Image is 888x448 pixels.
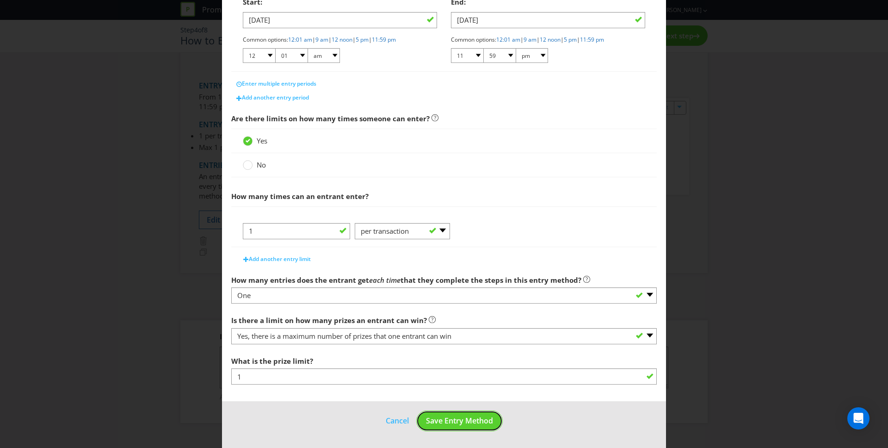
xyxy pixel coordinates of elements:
[257,160,266,169] span: No
[540,36,561,44] a: 12 noon
[328,36,332,44] span: |
[577,36,580,44] span: |
[451,36,496,44] span: Common options:
[451,12,645,28] input: DD/MM/YY
[496,36,520,44] a: 12:01 am
[243,36,288,44] span: Common options:
[243,12,437,28] input: DD/MM/YY
[231,275,369,285] span: How many entries does the entrant get
[385,415,409,427] button: Cancel
[401,275,581,285] span: that they complete the steps in this entry method?
[315,36,328,44] a: 9 am
[242,80,316,87] span: Enter multiple entry periods
[231,114,430,123] span: Are there limits on how many times someone can enter?
[231,356,313,366] span: What is the prize limit?
[369,275,401,285] em: each time
[231,91,314,105] button: Add another entry period
[231,77,321,91] button: Enter multiple entry periods
[231,192,369,201] span: How many times can an entrant enter?
[238,252,316,266] button: Add another entry limit
[257,136,267,145] span: Yes
[332,36,352,44] a: 12 noon
[312,36,315,44] span: |
[352,36,356,44] span: |
[564,36,577,44] a: 5 pm
[288,36,312,44] a: 12:01 am
[242,93,309,101] span: Add another entry period
[847,407,869,429] div: Open Intercom Messenger
[231,316,427,325] span: Is there a limit on how many prizes an entrant can win?
[356,36,369,44] a: 5 pm
[249,255,311,263] span: Add another entry limit
[372,36,396,44] a: 11:59 pm
[524,36,536,44] a: 9 am
[561,36,564,44] span: |
[416,411,503,431] button: Save Entry Method
[426,416,493,426] span: Save Entry Method
[580,36,604,44] a: 11:59 pm
[369,36,372,44] span: |
[520,36,524,44] span: |
[536,36,540,44] span: |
